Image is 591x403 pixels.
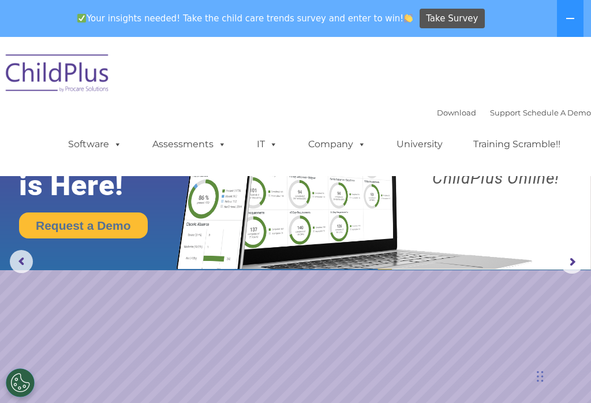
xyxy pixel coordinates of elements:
[297,133,377,156] a: Company
[6,368,35,397] button: Cookies Settings
[19,212,148,238] a: Request a Demo
[537,359,544,394] div: Drag
[523,108,591,117] a: Schedule A Demo
[385,133,454,156] a: University
[391,278,591,403] iframe: Chat Widget
[245,133,289,156] a: IT
[437,108,476,117] a: Download
[57,133,133,156] a: Software
[19,105,208,201] rs-layer: The Future of ChildPlus is Here!
[72,8,418,30] span: Your insights needed! Take the child care trends survey and enter to win!
[426,9,478,29] span: Take Survey
[462,133,572,156] a: Training Scramble!!
[420,9,485,29] a: Take Survey
[141,133,238,156] a: Assessments
[408,111,583,186] rs-layer: Boost your productivity and streamline your success in ChildPlus Online!
[404,14,413,23] img: 👏
[437,108,591,117] font: |
[490,108,521,117] a: Support
[77,14,86,23] img: ✅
